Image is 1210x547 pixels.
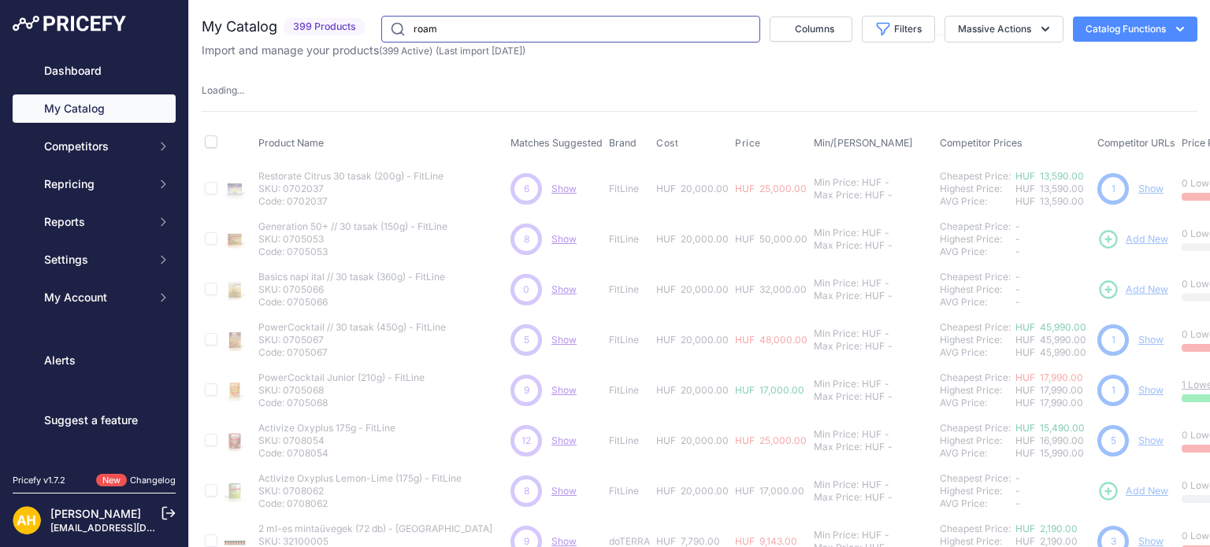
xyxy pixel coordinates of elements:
[862,428,882,441] div: HUF
[882,428,889,441] div: -
[814,137,913,149] span: Min/[PERSON_NAME]
[1015,397,1091,409] div: HUF 17,990.00
[940,195,1015,208] div: AVG Price:
[862,16,935,43] button: Filters
[609,233,650,246] p: FitLine
[814,290,862,302] div: Max Price:
[13,94,176,123] a: My Catalog
[814,529,859,541] div: Min Price:
[44,176,147,192] span: Repricing
[735,334,807,346] span: HUF 48,000.00
[1015,334,1086,346] span: HUF 45,990.00
[609,283,650,296] p: FitLine
[1126,232,1168,247] span: Add New
[1126,484,1168,499] span: Add New
[609,485,650,497] p: FitLine
[551,283,577,295] a: Show
[1015,321,1086,333] a: HUF 45,990.00
[1138,535,1164,547] a: Show
[258,246,447,258] p: Code: 0705053
[885,290,893,302] div: -
[656,334,729,346] span: HUF 20,000.00
[862,277,882,290] div: HUF
[814,441,862,453] div: Max Price:
[1015,523,1078,534] a: HUF 2,190.00
[258,422,395,434] p: Activize Oxyplus 175g - FitLine
[551,434,577,446] a: Show
[882,176,889,189] div: -
[13,16,126,31] img: Pricefy Logo
[609,183,650,195] p: FitLine
[258,271,445,283] p: Basics napi ital // 30 tasak (360g) - FitLine
[13,208,176,236] button: Reports
[609,434,650,447] p: FitLine
[940,371,1011,383] a: Cheapest Price:
[551,183,577,194] span: Show
[656,384,729,396] span: HUF 20,000.00
[940,246,1015,258] div: AVG Price:
[1073,17,1197,42] button: Catalog Functions
[882,277,889,290] div: -
[940,346,1015,359] div: AVG Price:
[258,472,462,485] p: Activize Oxyplus Lemon-Lime (175g) - FitLine
[735,283,807,295] span: HUF 32,000.00
[882,227,889,239] div: -
[1015,220,1020,232] span: -
[258,523,492,535] p: 2 ml-es mintaüvegek (72 db) - [GEOGRAPHIC_DATA]
[885,189,893,201] div: -
[13,283,176,312] button: My Account
[882,529,889,541] div: -
[524,383,529,397] span: 9
[1015,233,1020,245] span: -
[735,233,807,245] span: HUF 50,000.00
[258,346,446,359] p: Code: 0705067
[1111,434,1116,448] span: 5
[885,390,893,403] div: -
[862,479,882,491] div: HUF
[1097,228,1168,250] a: Add New
[882,479,889,491] div: -
[814,239,862,252] div: Max Price:
[1138,183,1164,194] a: Show
[50,507,141,520] a: [PERSON_NAME]
[862,227,882,239] div: HUF
[1138,434,1164,446] a: Show
[940,523,1011,534] a: Cheapest Price:
[44,214,147,230] span: Reports
[1015,384,1083,396] span: HUF 17,990.00
[524,232,529,246] span: 8
[258,283,445,296] p: SKU: 0705066
[1015,183,1084,194] span: HUF 13,590.00
[865,239,885,252] div: HUF
[551,384,577,396] a: Show
[551,334,577,346] a: Show
[885,441,893,453] div: -
[44,252,147,268] span: Settings
[1015,485,1020,497] span: -
[940,422,1011,434] a: Cheapest Price:
[1138,384,1164,396] a: Show
[258,434,395,447] p: SKU: 0708054
[814,479,859,491] div: Min Price:
[284,18,366,36] span: 399 Products
[202,43,525,58] p: Import and manage your products
[1015,346,1091,359] div: HUF 45,990.00
[50,522,215,534] a: [EMAIL_ADDRESS][DOMAIN_NAME]
[13,346,176,375] a: Alerts
[1015,497,1020,509] span: -
[381,16,760,43] input: Search
[13,57,176,85] a: Dashboard
[656,183,729,194] span: HUF 20,000.00
[940,397,1015,409] div: AVG Price:
[940,447,1015,460] div: AVG Price:
[551,233,577,245] a: Show
[237,84,244,96] span: ...
[258,485,462,497] p: SKU: 0708062
[1015,271,1020,283] span: -
[656,137,681,150] button: Cost
[524,182,529,196] span: 6
[940,384,1015,397] div: Highest Price:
